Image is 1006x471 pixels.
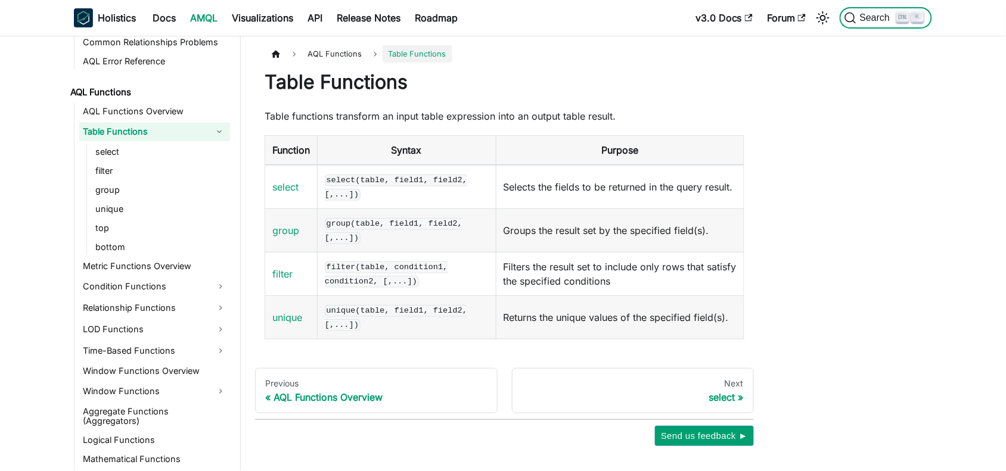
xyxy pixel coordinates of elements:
[302,45,368,63] span: AQL Functions
[79,363,230,379] a: Window Functions Overview
[209,122,230,141] button: Collapse sidebar category 'Table Functions'
[265,109,744,123] p: Table functions transform an input table expression into an output table result.
[79,277,230,296] a: Condition Functions
[74,8,93,27] img: Holistics
[265,45,287,63] a: Home page
[92,163,230,179] a: filter
[272,224,299,236] a: group
[522,391,744,403] div: select
[496,296,744,339] td: Returns the unique values of the specified field(s).
[265,391,488,403] div: AQL Functions Overview
[496,165,744,209] td: Selects the fields to be returned in the query result.
[300,8,330,27] a: API
[98,11,136,25] b: Holistics
[255,368,754,413] nav: Docs pages
[79,320,230,339] a: LOD Functions
[760,8,813,27] a: Forum
[655,426,754,446] button: Send us feedback ►
[814,8,833,27] button: Switch between dark and light mode (currently light mode)
[496,209,744,252] td: Groups the result set by the specified field(s).
[512,368,754,413] a: Nextselect
[496,136,744,166] th: Purpose
[330,8,408,27] a: Release Notes
[856,13,898,23] span: Search
[912,12,924,23] kbd: K
[318,136,496,166] th: Syntax
[79,34,230,51] a: Common Relationships Problems
[79,432,230,448] a: Logical Functions
[383,45,452,63] span: Table Functions
[92,144,230,160] a: select
[79,382,230,401] a: Window Functions
[255,368,498,413] a: PreviousAQL Functions Overview
[62,36,241,471] nav: Docs sidebar
[272,268,293,280] a: filter
[522,378,744,389] div: Next
[79,53,230,70] a: AQL Error Reference
[79,103,230,120] a: AQL Functions Overview
[79,258,230,275] a: Metric Functions Overview
[325,261,448,288] code: filter(table, condition1, condition2, [,...])
[840,7,932,29] button: Search (Ctrl+K)
[661,428,748,444] span: Send us feedback ►
[79,403,230,429] a: Aggregate Functions (Aggregators)
[265,136,318,166] th: Function
[92,220,230,236] a: top
[92,239,230,255] a: bottom
[79,298,230,317] a: Relationship Functions
[145,8,183,27] a: Docs
[408,8,465,27] a: Roadmap
[325,218,462,244] code: group(table, field1, field2, [,...])
[272,311,302,323] a: unique
[79,122,209,141] a: Table Functions
[225,8,300,27] a: Visualizations
[67,84,230,101] a: AQL Functions
[92,182,230,198] a: group
[688,8,760,27] a: v3.0 Docs
[79,341,230,360] a: Time-Based Functions
[265,378,488,389] div: Previous
[325,174,467,201] code: select(table, field1, field2, [,...])
[265,45,744,63] nav: Breadcrumbs
[496,252,744,296] td: Filters the result set to include only rows that satisfy the specified conditions
[92,201,230,217] a: unique
[272,181,299,193] a: select
[265,70,744,94] h1: Table Functions
[183,8,225,27] a: AMQL
[325,305,467,331] code: unique(table, field1, field2, [,...])
[79,451,230,467] a: Mathematical Functions
[74,8,136,27] a: HolisticsHolistics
